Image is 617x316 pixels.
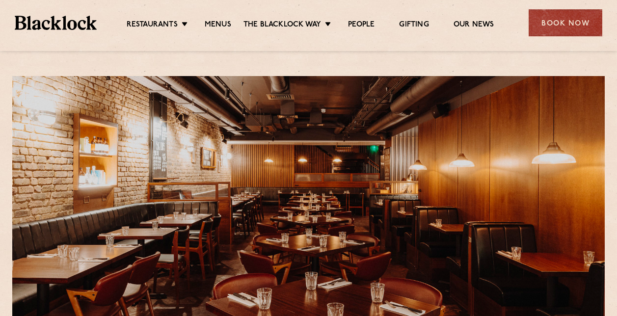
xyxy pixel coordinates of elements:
a: Menus [205,20,231,31]
a: Gifting [399,20,429,31]
a: Our News [454,20,494,31]
div: Book Now [529,9,602,36]
img: BL_Textured_Logo-footer-cropped.svg [15,16,97,29]
a: The Blacklock Way [243,20,321,31]
a: Restaurants [127,20,178,31]
a: People [348,20,375,31]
